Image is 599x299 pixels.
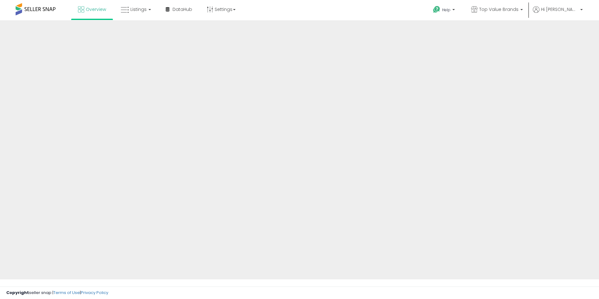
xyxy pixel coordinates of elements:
span: Top Value Brands [479,6,519,12]
span: Listings [130,6,147,12]
a: Help [428,1,461,20]
span: Help [442,7,450,12]
span: Hi [PERSON_NAME] [541,6,578,12]
span: DataHub [173,6,192,12]
span: Overview [86,6,106,12]
i: Get Help [433,6,441,13]
a: Hi [PERSON_NAME] [533,6,583,20]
